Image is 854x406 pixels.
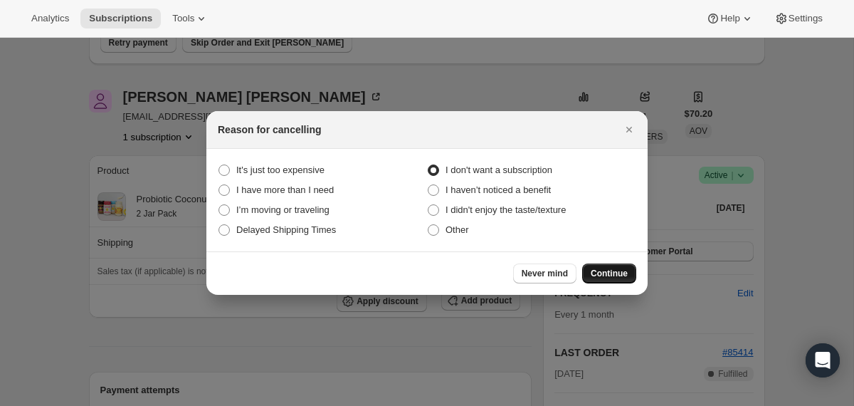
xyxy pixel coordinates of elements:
[164,9,217,28] button: Tools
[236,204,330,215] span: I’m moving or traveling
[697,9,762,28] button: Help
[619,120,639,140] button: Close
[446,204,566,215] span: I didn't enjoy the taste/texture
[806,343,840,378] div: Open Intercom Messenger
[218,123,321,137] h2: Reason for cancelling
[80,9,161,28] button: Subscriptions
[446,184,551,195] span: I haven’t noticed a benefit
[591,268,628,279] span: Continue
[236,165,325,175] span: It's just too expensive
[582,264,636,283] button: Continue
[522,268,568,279] span: Never mind
[89,13,152,24] span: Subscriptions
[446,165,552,175] span: I don't want a subscription
[236,224,336,235] span: Delayed Shipping Times
[236,184,334,195] span: I have more than I need
[446,224,469,235] span: Other
[766,9,831,28] button: Settings
[513,264,576,283] button: Never mind
[720,13,739,24] span: Help
[31,13,69,24] span: Analytics
[172,13,194,24] span: Tools
[23,9,78,28] button: Analytics
[789,13,823,24] span: Settings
